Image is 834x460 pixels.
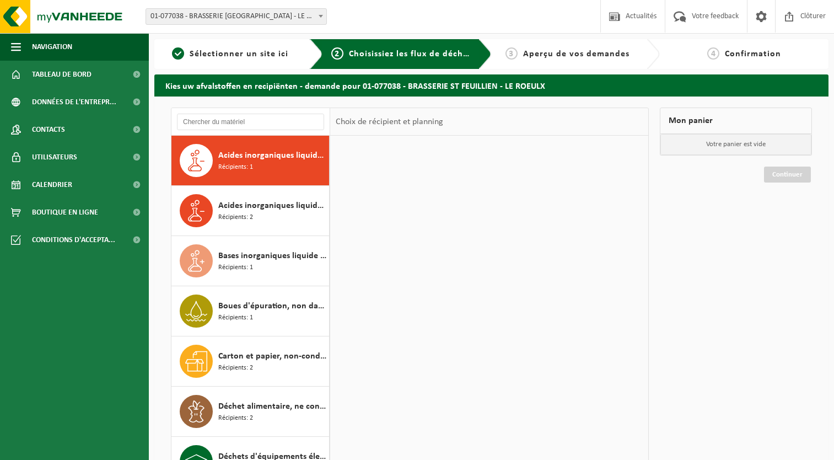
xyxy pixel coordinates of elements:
span: 01-077038 - BRASSERIE ST FEUILLIEN - LE ROEULX [146,8,327,25]
span: 3 [505,47,518,60]
span: Récipients: 1 [218,313,253,323]
span: Acides inorganiques liquide en petits emballages [218,199,326,212]
button: Déchet alimentaire, ne contenant pas de produits d'origine animale, non emballé Récipients: 2 [171,387,330,437]
input: Chercher du matériel [177,114,324,130]
button: Boues d'épuration, non dangereuses Récipients: 1 [171,286,330,336]
span: Aperçu de vos demandes [523,50,629,58]
span: Boutique en ligne [32,199,98,226]
span: Calendrier [32,171,72,199]
div: Choix de récipient et planning [330,108,449,136]
span: Récipients: 2 [218,212,253,223]
span: Déchet alimentaire, ne contenant pas de produits d'origine animale, non emballé [218,400,326,413]
span: Navigation [32,33,72,61]
a: Continuer [764,167,811,183]
span: 4 [707,47,719,60]
span: Récipients: 2 [218,363,253,373]
span: Récipients: 2 [218,413,253,424]
span: Choisissiez les flux de déchets et récipients [349,50,532,58]
p: Votre panier est vide [660,134,811,155]
span: Acides inorganiques liquide en fûts 200L [218,149,326,162]
h2: Kies uw afvalstoffen en recipiënten - demande pour 01-077038 - BRASSERIE ST FEUILLIEN - LE ROEULX [154,74,828,96]
span: 01-077038 - BRASSERIE ST FEUILLIEN - LE ROEULX [146,9,326,24]
span: Boues d'épuration, non dangereuses [218,299,326,313]
span: Récipients: 1 [218,162,253,173]
span: 2 [331,47,343,60]
span: Récipients: 1 [218,263,253,273]
span: Utilisateurs [32,143,77,171]
span: Confirmation [725,50,781,58]
button: Bases inorganiques liquide en petits emballages Récipients: 1 [171,236,330,286]
span: 1 [172,47,184,60]
span: Tableau de bord [32,61,92,88]
span: Bases inorganiques liquide en petits emballages [218,249,326,263]
button: Acides inorganiques liquide en petits emballages Récipients: 2 [171,186,330,236]
span: Contacts [32,116,65,143]
div: Mon panier [660,108,812,134]
span: Sélectionner un site ici [190,50,288,58]
button: Carton et papier, non-conditionné (industriel) Récipients: 2 [171,336,330,387]
span: Carton et papier, non-conditionné (industriel) [218,350,326,363]
button: Acides inorganiques liquide en fûts 200L Récipients: 1 [171,136,330,186]
a: 1Sélectionner un site ici [160,47,301,61]
span: Conditions d'accepta... [32,226,115,254]
span: Données de l'entrepr... [32,88,116,116]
